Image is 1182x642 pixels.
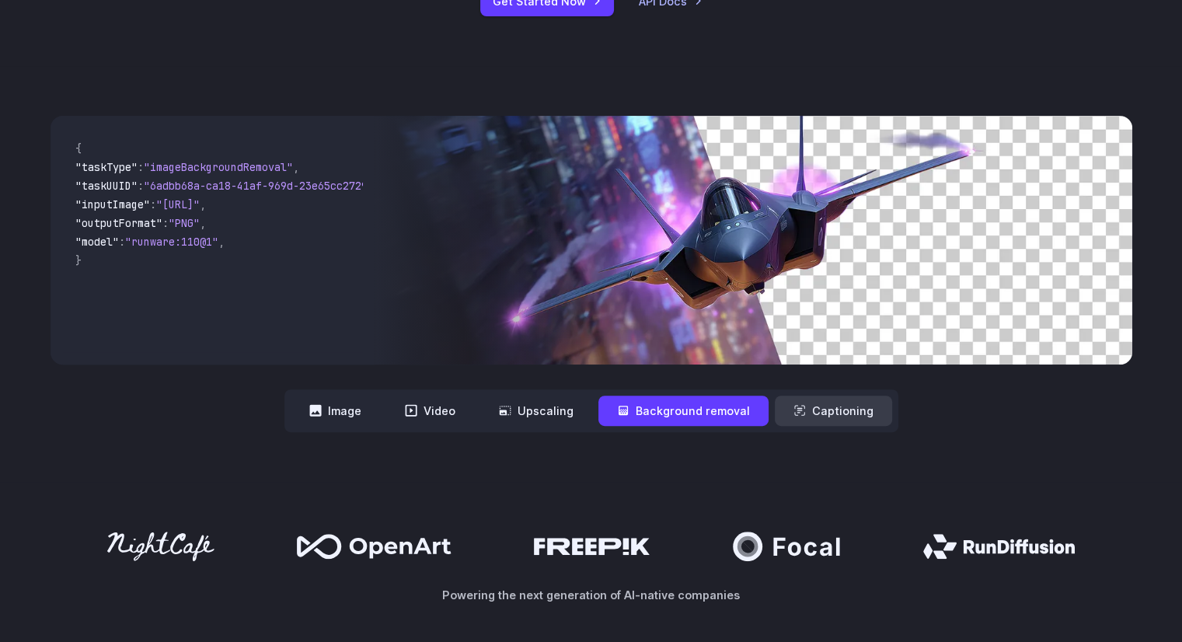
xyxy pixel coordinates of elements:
[200,197,206,211] span: ,
[75,235,119,249] span: "model"
[75,160,138,174] span: "taskType"
[598,396,769,426] button: Background removal
[156,197,200,211] span: "[URL]"
[138,160,144,174] span: :
[125,235,218,249] span: "runware:110@1"
[386,396,474,426] button: Video
[75,216,162,230] span: "outputFormat"
[200,216,206,230] span: ,
[375,116,1131,365] img: Futuristic stealth jet streaking through a neon-lit cityscape with glowing purple exhaust
[119,235,125,249] span: :
[291,396,380,426] button: Image
[218,235,225,249] span: ,
[162,216,169,230] span: :
[775,396,892,426] button: Captioning
[144,160,293,174] span: "imageBackgroundRemoval"
[169,216,200,230] span: "PNG"
[51,586,1132,604] p: Powering the next generation of AI-native companies
[144,179,380,193] span: "6adbb68a-ca18-41af-969d-23e65cc2729c"
[293,160,299,174] span: ,
[75,253,82,267] span: }
[150,197,156,211] span: :
[75,197,150,211] span: "inputImage"
[480,396,592,426] button: Upscaling
[138,179,144,193] span: :
[75,179,138,193] span: "taskUUID"
[75,141,82,155] span: {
